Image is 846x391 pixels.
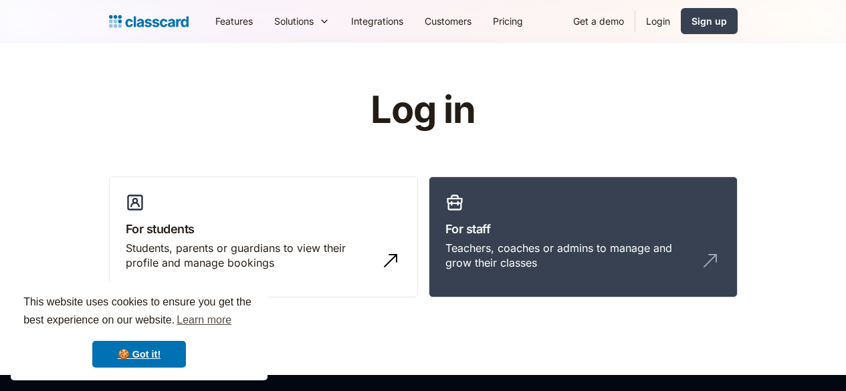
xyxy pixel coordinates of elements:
[445,220,721,238] h3: For staff
[414,6,482,36] a: Customers
[635,6,681,36] a: Login
[205,6,263,36] a: Features
[482,6,534,36] a: Pricing
[23,294,255,330] span: This website uses cookies to ensure you get the best experience on our website.
[126,220,401,238] h3: For students
[445,241,694,271] div: Teachers, coaches or admins to manage and grow their classes
[11,281,268,380] div: cookieconsent
[109,176,418,298] a: For studentsStudents, parents or guardians to view their profile and manage bookings
[263,6,340,36] div: Solutions
[429,176,738,298] a: For staffTeachers, coaches or admins to manage and grow their classes
[692,14,727,28] div: Sign up
[562,6,635,36] a: Get a demo
[340,6,414,36] a: Integrations
[175,310,233,330] a: learn more about cookies
[274,14,314,28] div: Solutions
[211,90,635,131] h1: Log in
[126,241,375,271] div: Students, parents or guardians to view their profile and manage bookings
[92,341,186,368] a: dismiss cookie message
[109,12,189,31] a: home
[681,8,738,34] a: Sign up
